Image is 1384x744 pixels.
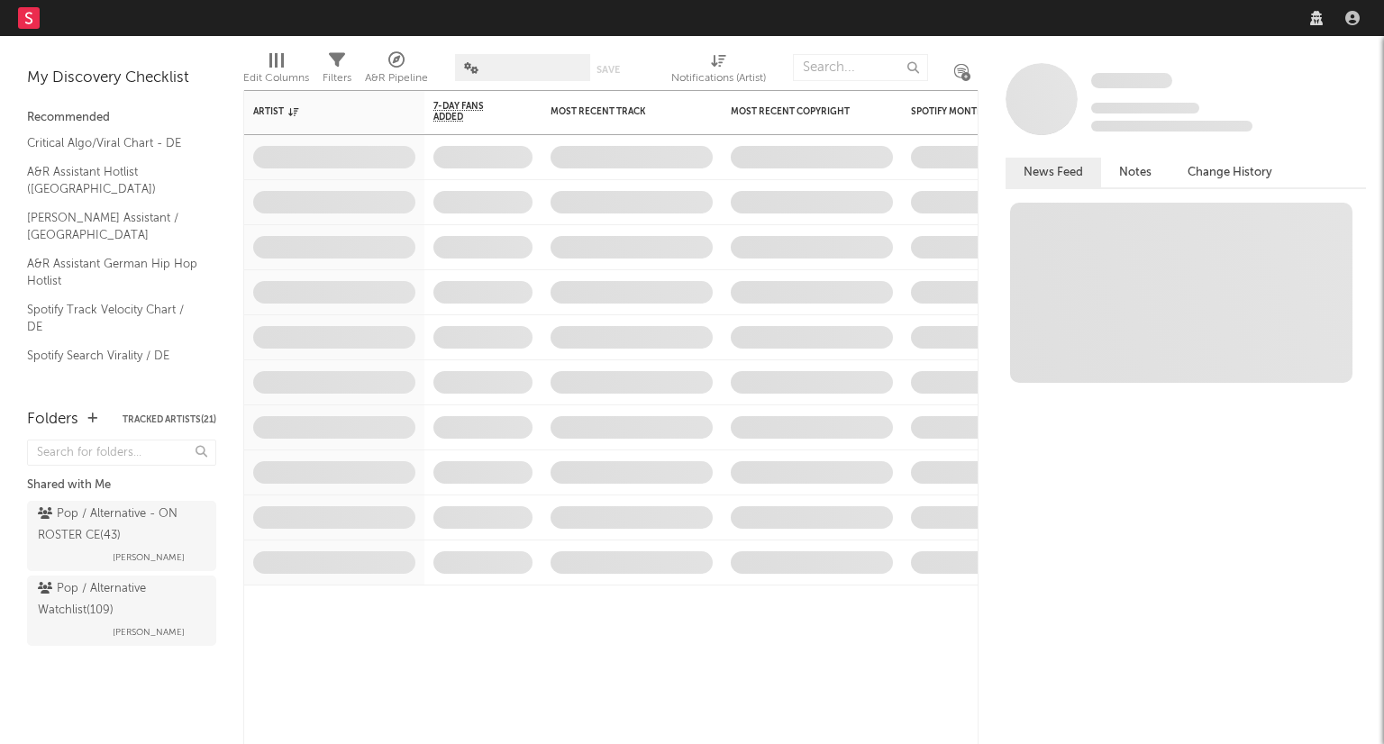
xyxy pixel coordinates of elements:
[27,475,216,496] div: Shared with Me
[596,65,620,75] button: Save
[911,106,1046,117] div: Spotify Monthly Listeners
[113,622,185,643] span: [PERSON_NAME]
[27,409,78,431] div: Folders
[27,576,216,646] a: Pop / Alternative Watchlist(109)[PERSON_NAME]
[27,374,198,394] a: Apple Top 200 / DE
[1091,72,1172,90] a: Some Artist
[27,346,198,366] a: Spotify Search Virality / DE
[1006,158,1101,187] button: News Feed
[38,578,201,622] div: Pop / Alternative Watchlist ( 109 )
[731,106,866,117] div: Most Recent Copyright
[671,68,766,89] div: Notifications (Artist)
[253,106,388,117] div: Artist
[1091,73,1172,88] span: Some Artist
[365,68,428,89] div: A&R Pipeline
[793,54,928,81] input: Search...
[1091,121,1252,132] span: 0 fans last week
[27,107,216,129] div: Recommended
[38,504,201,547] div: Pop / Alternative - ON ROSTER CE ( 43 )
[27,133,198,153] a: Critical Algo/Viral Chart - DE
[27,162,198,199] a: A&R Assistant Hotlist ([GEOGRAPHIC_DATA])
[27,254,198,291] a: A&R Assistant German Hip Hop Hotlist
[113,547,185,568] span: [PERSON_NAME]
[27,501,216,571] a: Pop / Alternative - ON ROSTER CE(43)[PERSON_NAME]
[551,106,686,117] div: Most Recent Track
[243,45,309,97] div: Edit Columns
[27,208,198,245] a: [PERSON_NAME] Assistant / [GEOGRAPHIC_DATA]
[323,45,351,97] div: Filters
[27,68,216,89] div: My Discovery Checklist
[433,101,505,122] span: 7-Day Fans Added
[671,45,766,97] div: Notifications (Artist)
[1170,158,1290,187] button: Change History
[123,415,216,424] button: Tracked Artists(21)
[243,68,309,89] div: Edit Columns
[1091,103,1199,113] span: Tracking Since: [DATE]
[323,68,351,89] div: Filters
[27,300,198,337] a: Spotify Track Velocity Chart / DE
[1101,158,1170,187] button: Notes
[365,45,428,97] div: A&R Pipeline
[27,440,216,466] input: Search for folders...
